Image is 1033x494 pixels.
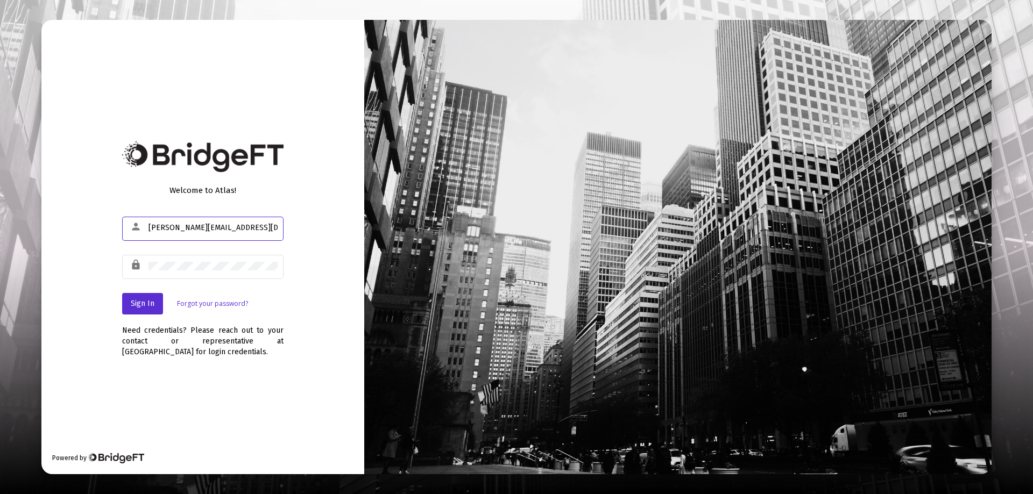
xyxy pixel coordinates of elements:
div: Powered by [52,453,144,463]
div: Need credentials? Please reach out to your contact or representative at [GEOGRAPHIC_DATA] for log... [122,314,284,357]
img: Bridge Financial Technology Logo [122,141,284,172]
input: Email or Username [148,224,278,232]
div: Welcome to Atlas! [122,185,284,196]
a: Forgot your password? [177,298,248,309]
button: Sign In [122,293,163,314]
span: Sign In [131,299,154,308]
mat-icon: lock [130,259,143,271]
mat-icon: person [130,220,143,233]
img: Bridge Financial Technology Logo [88,453,144,463]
